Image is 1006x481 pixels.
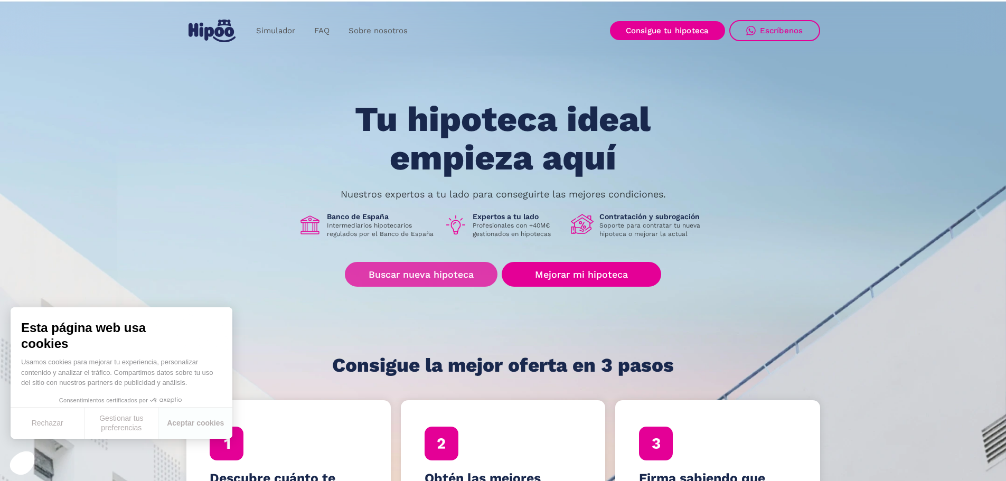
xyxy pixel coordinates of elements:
h1: Tu hipoteca ideal empieza aquí [303,100,703,177]
h1: Consigue la mejor oferta en 3 pasos [332,355,674,376]
h1: Contratación y subrogación [599,212,708,221]
div: Escríbenos [760,26,803,35]
p: Intermediarios hipotecarios regulados por el Banco de España [327,221,436,238]
a: Consigue tu hipoteca [610,21,725,40]
a: Buscar nueva hipoteca [345,262,497,287]
h1: Banco de España [327,212,436,221]
a: FAQ [305,21,339,41]
p: Nuestros expertos a tu lado para conseguirte las mejores condiciones. [341,190,666,199]
p: Soporte para contratar tu nueva hipoteca o mejorar la actual [599,221,708,238]
a: home [186,15,238,46]
p: Profesionales con +40M€ gestionados en hipotecas [473,221,562,238]
a: Mejorar mi hipoteca [502,262,661,287]
h1: Expertos a tu lado [473,212,562,221]
a: Escríbenos [729,20,820,41]
a: Simulador [247,21,305,41]
a: Sobre nosotros [339,21,417,41]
